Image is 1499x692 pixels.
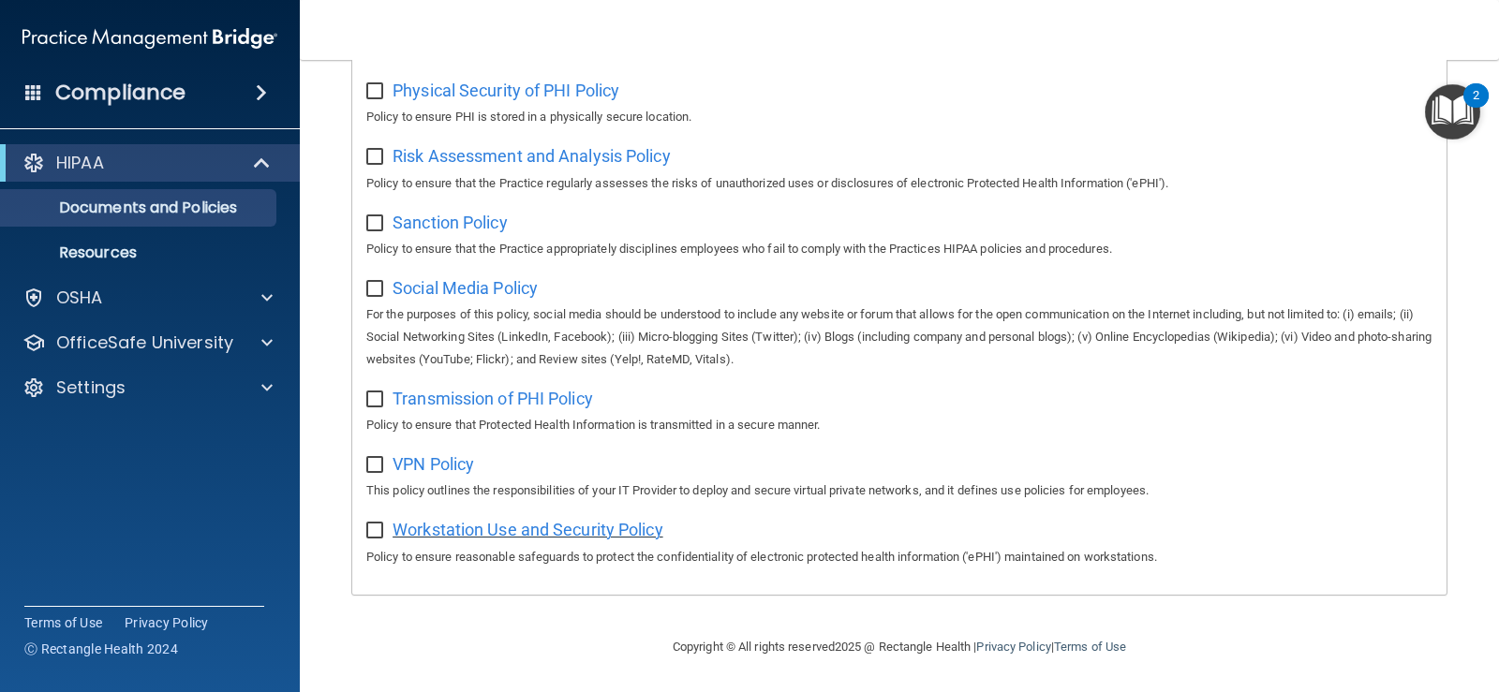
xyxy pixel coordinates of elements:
[125,613,209,632] a: Privacy Policy
[22,152,272,174] a: HIPAA
[22,331,273,354] a: OfficeSafe University
[393,146,671,166] span: Risk Assessment and Analysis Policy
[366,106,1432,128] p: Policy to ensure PHI is stored in a physically secure location.
[393,454,474,474] span: VPN Policy
[1054,640,1126,654] a: Terms of Use
[12,199,268,217] p: Documents and Policies
[393,520,663,539] span: Workstation Use and Security Policy
[56,287,103,309] p: OSHA
[22,287,273,309] a: OSHA
[366,172,1432,195] p: Policy to ensure that the Practice regularly assesses the risks of unauthorized uses or disclosur...
[366,303,1432,371] p: For the purposes of this policy, social media should be understood to include any website or foru...
[56,331,233,354] p: OfficeSafe University
[22,376,273,399] a: Settings
[366,546,1432,568] p: Policy to ensure reasonable safeguards to protect the confidentiality of electronic protected hea...
[12,243,268,262] p: Resources
[56,376,126,399] p: Settings
[366,479,1432,502] p: This policy outlines the responsibilities of your IT Provider to deploy and secure virtual privat...
[1425,84,1480,140] button: Open Resource Center, 2 new notifications
[393,278,538,298] span: Social Media Policy
[24,613,102,632] a: Terms of Use
[24,640,178,658] span: Ⓒ Rectangle Health 2024
[55,80,186,106] h4: Compliance
[22,20,277,57] img: PMB logo
[56,152,104,174] p: HIPAA
[393,213,508,232] span: Sanction Policy
[393,81,619,100] span: Physical Security of PHI Policy
[557,617,1241,677] div: Copyright © All rights reserved 2025 @ Rectangle Health | |
[1473,96,1479,120] div: 2
[976,640,1050,654] a: Privacy Policy
[366,238,1432,260] p: Policy to ensure that the Practice appropriately disciplines employees who fail to comply with th...
[366,414,1432,436] p: Policy to ensure that Protected Health Information is transmitted in a secure manner.
[393,389,593,408] span: Transmission of PHI Policy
